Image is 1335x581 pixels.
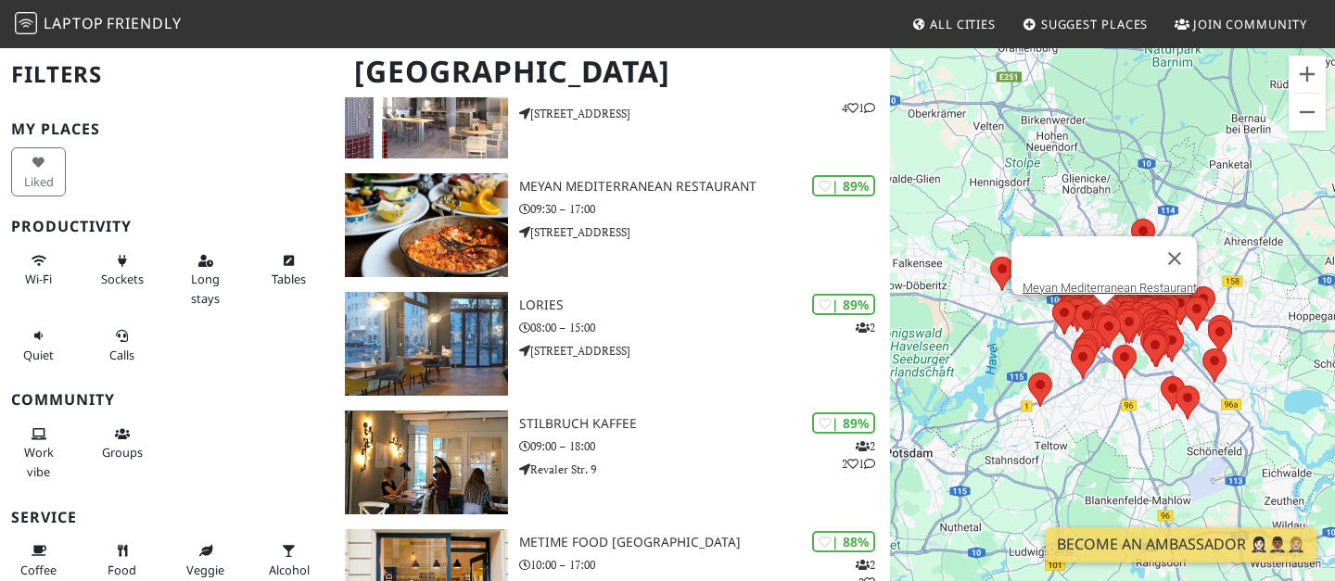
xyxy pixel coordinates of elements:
div: | 89% [812,294,875,315]
p: 2 2 1 [842,437,875,473]
img: Meyan Mediterranean Restaurant [345,173,508,277]
p: [STREET_ADDRESS] [519,223,890,241]
span: Food [108,562,136,578]
button: Tables [261,246,316,295]
p: 10:00 – 17:00 [519,556,890,574]
span: Power sockets [101,271,144,287]
a: All Cities [904,7,1003,41]
span: Join Community [1193,16,1307,32]
h3: metime food [GEOGRAPHIC_DATA] [519,535,890,550]
a: Meyan Mediterranean Restaurant | 89% Meyan Mediterranean Restaurant 09:30 – 17:00 [STREET_ADDRESS] [334,173,890,277]
h3: Lories [519,297,890,313]
button: Quiet [11,321,66,370]
h3: Service [11,509,323,526]
span: Long stays [191,271,220,306]
a: Suggest Places [1015,7,1156,41]
p: Revaler Str. 9 [519,461,890,478]
button: Sockets [95,246,149,295]
img: Stilbruch Kaffee [345,410,508,514]
p: 08:00 – 15:00 [519,319,890,336]
p: [STREET_ADDRESS] [519,342,890,360]
span: People working [24,444,54,479]
div: | 89% [812,412,875,434]
span: All Cities [930,16,996,32]
button: Work vibe [11,419,66,486]
a: LaptopFriendly LaptopFriendly [15,8,182,41]
span: Quiet [23,347,54,363]
span: Work-friendly tables [272,271,306,287]
button: Zoom in [1289,56,1326,93]
h3: Stilbruch Kaffee [519,416,890,432]
button: Close [1152,236,1197,281]
span: Friendly [107,13,181,33]
h3: Productivity [11,218,323,235]
h3: My Places [11,120,323,138]
span: Suggest Places [1041,16,1149,32]
img: LaptopFriendly [15,12,37,34]
p: 09:30 – 17:00 [519,200,890,218]
span: Coffee [20,562,57,578]
button: Long stays [178,246,233,313]
button: Wi-Fi [11,246,66,295]
a: Join Community [1167,7,1315,41]
button: Zoom out [1289,94,1326,131]
span: Laptop [44,13,104,33]
div: | 89% [812,175,875,196]
h3: Community [11,391,323,409]
p: 2 [856,319,875,336]
a: Stilbruch Kaffee | 89% 221 Stilbruch Kaffee 09:00 – 18:00 Revaler Str. 9 [334,410,890,514]
a: Lories | 89% 2 Lories 08:00 – 15:00 [STREET_ADDRESS] [334,292,890,396]
span: Group tables [102,444,143,461]
img: Lories [345,292,508,396]
button: Groups [95,419,149,468]
p: 09:00 – 18:00 [519,437,890,455]
span: Stable Wi-Fi [25,271,52,287]
span: Alcohol [269,562,310,578]
a: Meyan Mediterranean Restaurant [1023,281,1197,295]
span: Video/audio calls [109,347,134,363]
h2: Filters [11,46,323,103]
h3: Meyan Mediterranean Restaurant [519,179,890,195]
span: Veggie [186,562,224,578]
button: Calls [95,321,149,370]
div: | 88% [812,531,875,552]
h1: [GEOGRAPHIC_DATA] [339,46,886,97]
